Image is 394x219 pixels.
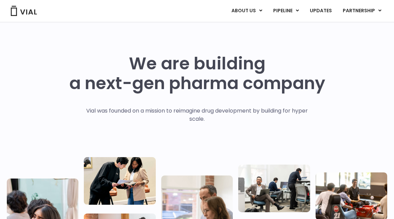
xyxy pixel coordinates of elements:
[10,6,37,16] img: Vial Logo
[268,5,304,17] a: PIPELINEMenu Toggle
[238,165,310,212] img: Three people working in an office
[84,157,155,205] img: Two people looking at a paper talking.
[337,5,387,17] a: PARTNERSHIPMenu Toggle
[304,5,337,17] a: UPDATES
[69,54,325,93] h1: We are building a next-gen pharma company
[226,5,267,17] a: ABOUT USMenu Toggle
[79,107,315,123] p: Vial was founded on a mission to reimagine drug development by building for hyper scale.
